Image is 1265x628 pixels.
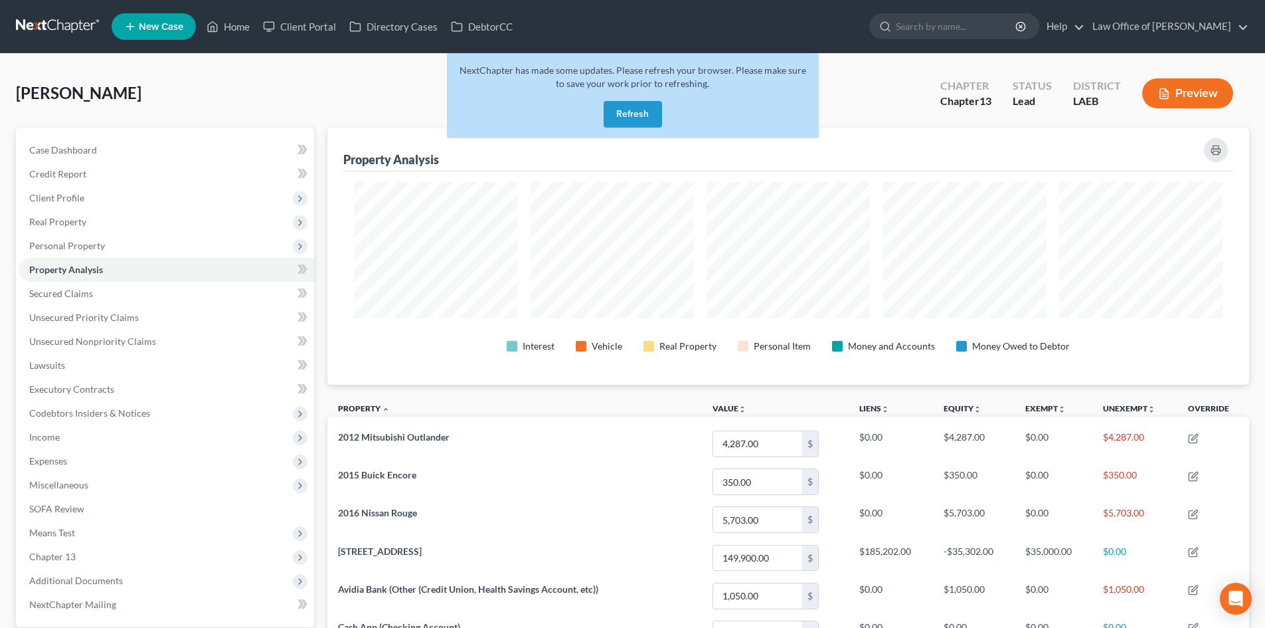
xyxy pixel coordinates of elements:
[19,138,314,162] a: Case Dashboard
[29,407,150,419] span: Codebtors Insiders & Notices
[1092,577,1177,615] td: $1,050.00
[713,403,746,413] a: Valueunfold_more
[29,383,114,395] span: Executory Contracts
[933,501,1015,539] td: $5,703.00
[29,288,93,299] span: Secured Claims
[1220,583,1252,615] div: Open Intercom Messenger
[1015,539,1092,577] td: $35,000.00
[1073,78,1121,94] div: District
[19,377,314,401] a: Executory Contracts
[19,497,314,521] a: SOFA Review
[29,192,84,203] span: Client Profile
[29,479,88,490] span: Miscellaneous
[859,403,889,413] a: Liensunfold_more
[1013,94,1052,109] div: Lead
[973,405,981,413] i: unfold_more
[940,78,991,94] div: Chapter
[19,306,314,330] a: Unsecured Priority Claims
[29,240,105,251] span: Personal Property
[933,463,1015,501] td: $350.00
[338,583,598,595] span: Avidia Bank (Other (Credit Union, Health Savings Account, etc))
[343,152,439,167] div: Property Analysis
[940,94,991,109] div: Chapter
[29,168,86,179] span: Credit Report
[604,101,662,128] button: Refresh
[972,340,1070,353] div: Money Owed to Debtor
[29,360,65,371] span: Lawsuits
[256,15,343,39] a: Client Portal
[19,162,314,186] a: Credit Report
[29,216,86,227] span: Real Property
[738,405,746,413] i: unfold_more
[338,546,422,557] span: [STREET_ADDRESS]
[659,340,717,353] div: Real Property
[1073,94,1121,109] div: LAEB
[1015,577,1092,615] td: $0.00
[713,507,802,532] input: 0.00
[896,14,1017,39] input: Search by name...
[19,330,314,354] a: Unsecured Nonpriority Claims
[29,551,76,562] span: Chapter 13
[849,463,933,501] td: $0.00
[944,403,981,413] a: Equityunfold_more
[343,15,444,39] a: Directory Cases
[933,577,1015,615] td: $1,050.00
[29,264,103,275] span: Property Analysis
[460,64,806,89] span: NextChapter has made some updates. Please refresh your browser. Please make sure to save your wor...
[1058,405,1066,413] i: unfold_more
[1147,405,1155,413] i: unfold_more
[933,539,1015,577] td: -$35,302.00
[849,501,933,539] td: $0.00
[19,282,314,306] a: Secured Claims
[16,83,141,102] span: [PERSON_NAME]
[802,507,818,532] div: $
[338,469,416,480] span: 2015 Buick Encore
[713,583,802,609] input: 0.00
[802,431,818,457] div: $
[1015,501,1092,539] td: $0.00
[1086,15,1248,39] a: Law Office of [PERSON_NAME]
[1092,425,1177,463] td: $4,287.00
[713,546,802,571] input: 0.00
[1177,395,1249,425] th: Override
[1015,463,1092,501] td: $0.00
[523,340,554,353] div: Interest
[1015,425,1092,463] td: $0.00
[881,405,889,413] i: unfold_more
[1040,15,1084,39] a: Help
[29,336,156,347] span: Unsecured Nonpriority Claims
[754,340,811,353] div: Personal Item
[19,354,314,377] a: Lawsuits
[1092,539,1177,577] td: $0.00
[19,593,314,617] a: NextChapter Mailing
[1142,78,1233,108] button: Preview
[1013,78,1052,94] div: Status
[1025,403,1066,413] a: Exemptunfold_more
[382,405,390,413] i: expand_less
[338,507,417,518] span: 2016 Nissan Rouge
[29,503,84,514] span: SOFA Review
[979,94,991,107] span: 13
[802,469,818,494] div: $
[849,425,933,463] td: $0.00
[200,15,256,39] a: Home
[29,144,97,156] span: Case Dashboard
[713,469,802,494] input: 0.00
[592,340,622,353] div: Vehicle
[933,425,1015,463] td: $4,287.00
[19,258,314,282] a: Property Analysis
[849,539,933,577] td: $185,202.00
[444,15,519,39] a: DebtorCC
[29,312,139,323] span: Unsecured Priority Claims
[1103,403,1155,413] a: Unexemptunfold_more
[29,527,75,538] span: Means Test
[338,431,450,443] span: 2012 Mitsubishi Outlander
[1092,501,1177,539] td: $5,703.00
[802,583,818,609] div: $
[29,455,67,467] span: Expenses
[29,431,60,443] span: Income
[802,546,818,571] div: $
[338,403,390,413] a: Property expand_less
[713,431,802,457] input: 0.00
[1092,463,1177,501] td: $350.00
